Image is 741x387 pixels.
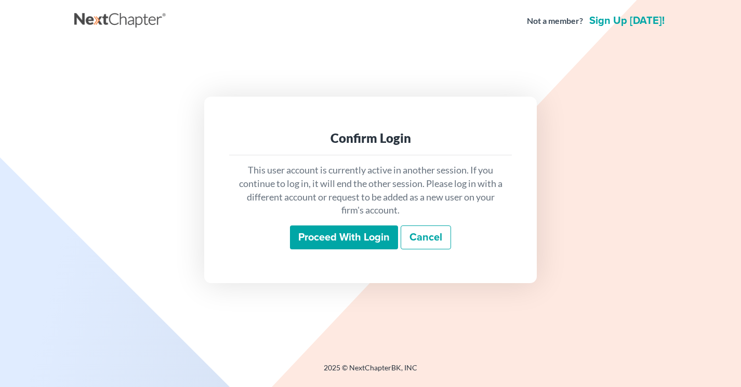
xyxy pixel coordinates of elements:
[401,225,451,249] a: Cancel
[587,16,667,26] a: Sign up [DATE]!
[237,130,504,146] div: Confirm Login
[290,225,398,249] input: Proceed with login
[74,363,667,381] div: 2025 © NextChapterBK, INC
[527,15,583,27] strong: Not a member?
[237,164,504,217] p: This user account is currently active in another session. If you continue to log in, it will end ...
